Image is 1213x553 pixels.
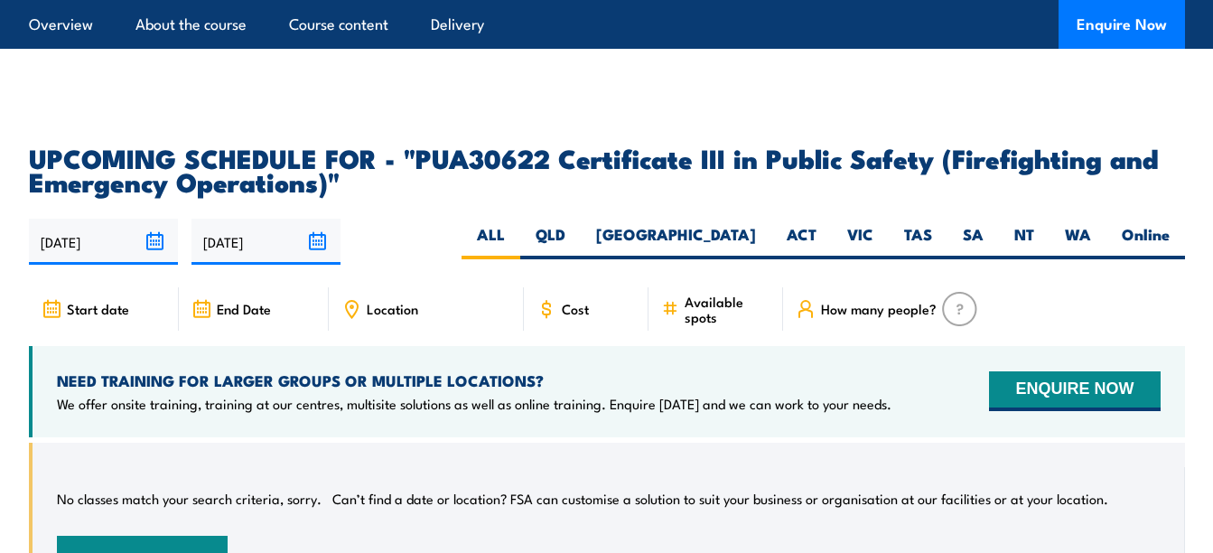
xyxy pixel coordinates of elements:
input: To date [191,219,341,265]
span: End Date [217,301,271,316]
label: TAS [889,224,947,259]
p: We offer onsite training, training at our centres, multisite solutions as well as online training... [57,395,891,413]
span: Available spots [685,294,770,324]
label: QLD [520,224,581,259]
label: WA [1050,224,1106,259]
label: [GEOGRAPHIC_DATA] [581,224,771,259]
label: Online [1106,224,1185,259]
p: Can’t find a date or location? FSA can customise a solution to suit your business or organisation... [332,490,1108,508]
span: How many people? [821,301,937,316]
h2: UPCOMING SCHEDULE FOR - "PUA30622 Certificate III in Public Safety (Firefighting and Emergency Op... [29,145,1185,192]
span: Start date [67,301,129,316]
label: SA [947,224,999,259]
label: ACT [771,224,832,259]
span: Cost [562,301,589,316]
input: From date [29,219,178,265]
button: ENQUIRE NOW [989,371,1160,411]
span: Location [367,301,418,316]
label: ALL [462,224,520,259]
label: VIC [832,224,889,259]
label: NT [999,224,1050,259]
h4: NEED TRAINING FOR LARGER GROUPS OR MULTIPLE LOCATIONS? [57,370,891,390]
p: No classes match your search criteria, sorry. [57,490,322,508]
